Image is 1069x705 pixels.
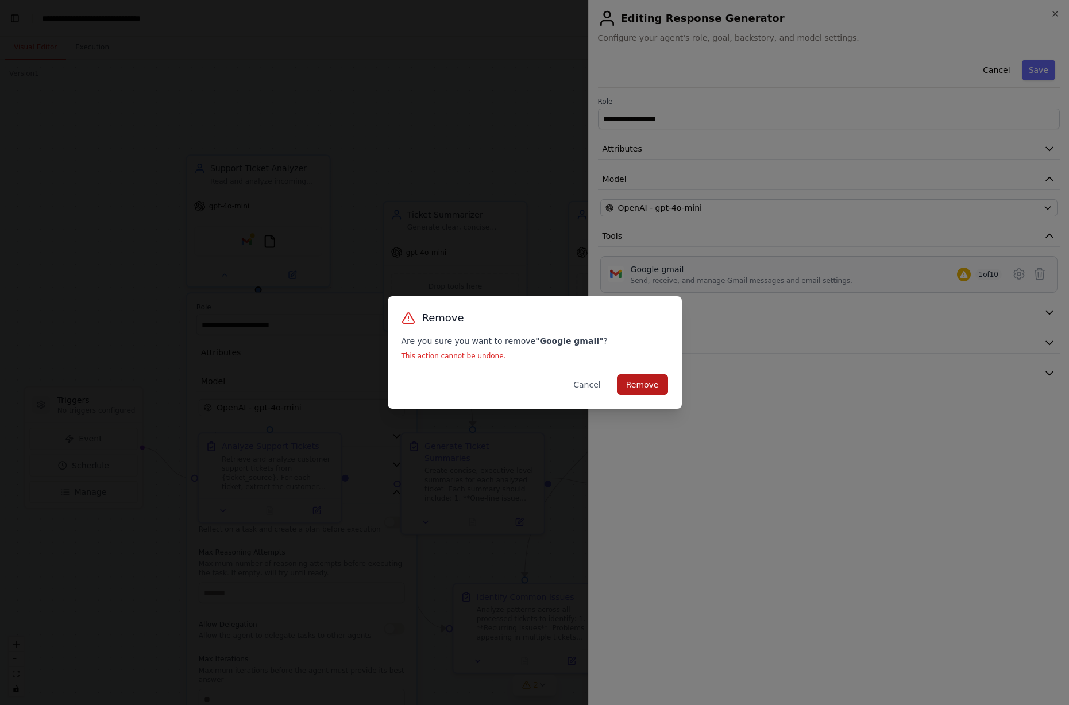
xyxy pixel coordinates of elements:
strong: " Google gmail " [535,336,603,346]
p: Are you sure you want to remove ? [402,335,668,347]
h3: Remove [422,310,464,326]
button: Cancel [564,374,609,395]
button: Remove [617,374,668,395]
p: This action cannot be undone. [402,351,668,361]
